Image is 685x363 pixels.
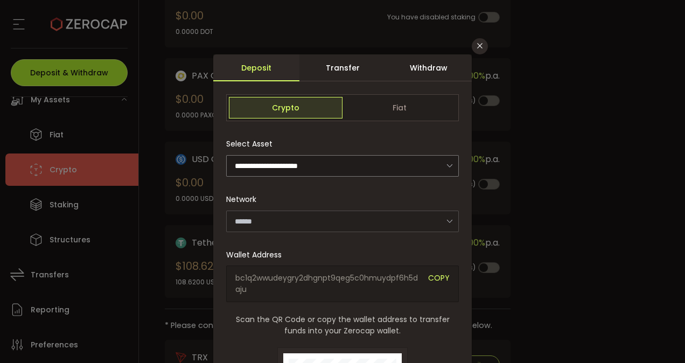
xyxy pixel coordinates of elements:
[213,54,299,81] div: Deposit
[299,54,386,81] div: Transfer
[428,273,450,295] span: COPY
[226,314,459,337] span: Scan the QR Code or copy the wallet address to transfer funds into your Zerocap wallet.
[226,249,288,260] label: Wallet Address
[235,273,420,295] span: bc1q2wwudeygry2dhgnpt9qeg5c0hmuydpf6h5daju
[229,97,342,118] span: Crypto
[342,97,456,118] span: Fiat
[226,138,279,149] label: Select Asset
[554,247,685,363] iframe: Chat Widget
[386,54,472,81] div: Withdraw
[472,38,488,54] button: Close
[226,194,263,205] label: Network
